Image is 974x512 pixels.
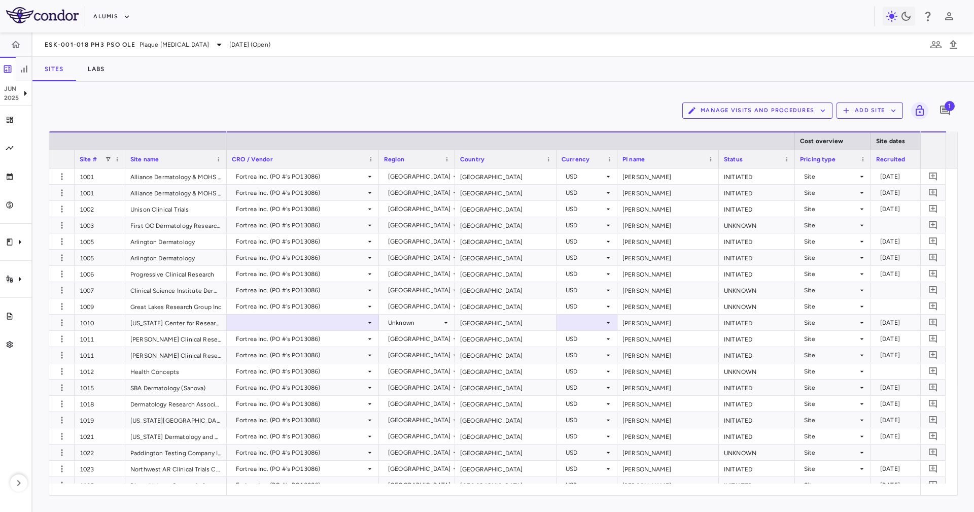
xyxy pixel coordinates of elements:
[617,217,719,233] div: [PERSON_NAME]
[4,93,19,103] p: 2025
[32,57,76,81] button: Sites
[907,102,928,119] span: Lock grid
[236,461,366,477] div: Fortrea Inc. (PO #'s PO13086)
[719,380,795,395] div: INITIATED
[125,363,227,379] div: Health Concepts
[617,428,719,444] div: [PERSON_NAME]
[617,347,719,363] div: [PERSON_NAME]
[388,315,442,331] div: Unknown
[388,412,451,428] div: [GEOGRAPHIC_DATA]
[566,185,604,201] div: USD
[880,428,961,445] div: [DATE]
[617,250,719,265] div: [PERSON_NAME]
[617,477,719,493] div: [PERSON_NAME]
[236,266,366,282] div: Fortrea Inc. (PO #'s PO13086)
[804,315,858,331] div: Site
[75,396,125,412] div: 1018
[926,332,940,346] button: Add comment
[125,331,227,347] div: [PERSON_NAME] Clinical Research Group
[926,299,940,313] button: Add comment
[719,266,795,282] div: INITIATED
[926,169,940,183] button: Add comment
[928,415,938,425] svg: Add comment
[617,185,719,200] div: [PERSON_NAME]
[800,138,843,145] span: Cost overview
[617,282,719,298] div: [PERSON_NAME]
[125,201,227,217] div: Unison Clinical Trials
[455,477,556,493] div: [GEOGRAPHIC_DATA]
[928,318,938,327] svg: Add comment
[236,201,366,217] div: Fortrea Inc. (PO #'s PO13086)
[236,217,366,233] div: Fortrea Inc. (PO #'s PO13086)
[928,350,938,360] svg: Add comment
[566,201,604,217] div: USD
[388,185,451,201] div: [GEOGRAPHIC_DATA]
[75,412,125,428] div: 1019
[880,412,961,428] div: [DATE]
[125,168,227,184] div: Alliance Dermatology & MOHS Center
[804,185,858,201] div: Site
[75,201,125,217] div: 1002
[926,202,940,216] button: Add comment
[80,156,97,163] span: Site #
[617,396,719,412] div: [PERSON_NAME]
[460,156,484,163] span: Country
[75,347,125,363] div: 1011
[926,267,940,281] button: Add comment
[75,445,125,460] div: 1022
[804,217,858,233] div: Site
[388,298,451,315] div: [GEOGRAPHIC_DATA]
[125,217,227,233] div: First OC Dermatology Research, Inc.
[236,412,366,428] div: Fortrea Inc. (PO #'s PO13086)
[617,363,719,379] div: [PERSON_NAME]
[125,266,227,282] div: Progressive Clinical Research
[125,250,227,265] div: Arlington Dermatology
[617,380,719,395] div: [PERSON_NAME]
[617,461,719,476] div: [PERSON_NAME]
[928,334,938,344] svg: Add comment
[566,445,604,461] div: USD
[455,445,556,460] div: [GEOGRAPHIC_DATA]
[880,461,961,477] div: [DATE]
[125,412,227,428] div: [US_STATE][GEOGRAPHIC_DATA]
[566,298,604,315] div: USD
[804,363,858,380] div: Site
[880,201,961,217] div: [DATE]
[926,381,940,394] button: Add comment
[719,445,795,460] div: UNKNOWN
[388,266,451,282] div: [GEOGRAPHIC_DATA]
[75,233,125,249] div: 1005
[566,412,604,428] div: USD
[880,233,961,250] div: [DATE]
[682,103,832,119] button: Manage Visits and Procedures
[455,168,556,184] div: [GEOGRAPHIC_DATA]
[125,315,227,330] div: [US_STATE] Center for Research Company
[926,478,940,492] button: Add comment
[617,266,719,282] div: [PERSON_NAME]
[876,138,906,145] span: Site dates
[455,266,556,282] div: [GEOGRAPHIC_DATA]
[125,461,227,476] div: Northwest AR Clinical Trials Center PLLC
[566,331,604,347] div: USD
[236,250,366,266] div: Fortrea Inc. (PO #'s PO13086)
[125,445,227,460] div: Paddington Testing Company Inc
[566,250,604,266] div: USD
[880,331,961,347] div: [DATE]
[388,282,451,298] div: [GEOGRAPHIC_DATA]
[926,234,940,248] button: Add comment
[928,383,938,392] svg: Add comment
[926,446,940,459] button: Add comment
[455,428,556,444] div: [GEOGRAPHIC_DATA]
[804,445,858,461] div: Site
[724,156,743,163] span: Status
[75,168,125,184] div: 1001
[928,236,938,246] svg: Add comment
[388,168,451,185] div: [GEOGRAPHIC_DATA]
[455,217,556,233] div: [GEOGRAPHIC_DATA]
[719,412,795,428] div: INITIATED
[617,315,719,330] div: [PERSON_NAME]
[75,380,125,395] div: 1015
[130,156,159,163] span: Site name
[926,413,940,427] button: Add comment
[719,363,795,379] div: UNKNOWN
